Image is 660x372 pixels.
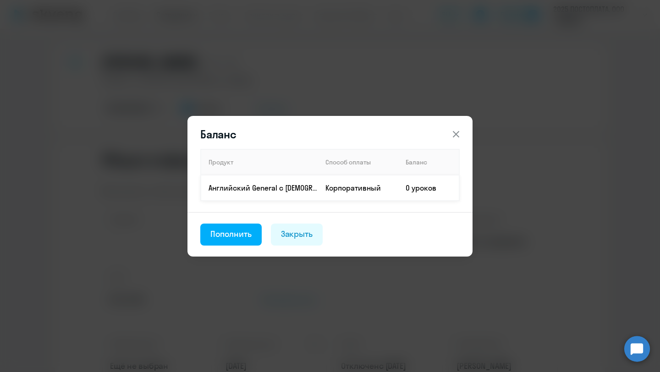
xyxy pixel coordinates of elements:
button: Закрыть [271,224,323,246]
td: 0 уроков [398,175,459,201]
p: Английский General с [DEMOGRAPHIC_DATA] преподавателем [209,183,318,193]
div: Пополнить [210,228,252,240]
td: Корпоративный [318,175,398,201]
div: Закрыть [281,228,313,240]
header: Баланс [187,127,473,142]
th: Способ оплаты [318,149,398,175]
th: Баланс [398,149,459,175]
th: Продукт [201,149,318,175]
button: Пополнить [200,224,262,246]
